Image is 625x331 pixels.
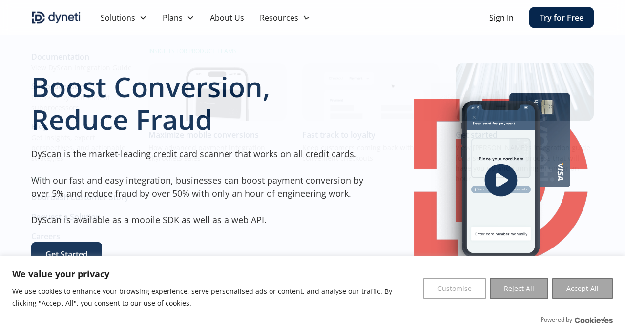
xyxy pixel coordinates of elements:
img: Image of a mobile Dyneti UI scanning a credit card [148,63,287,121]
p: How advanced payment integration skyrockets sales [148,143,287,163]
a: SubprocessorsDiscover DyScan's list of subprocessors [31,81,133,113]
a: Visit CookieYes website [575,317,613,323]
a: Image of a mobile Dyneti UI scanning a credit cardFast track to loyaltyKeep customers coming back... [302,60,440,167]
a: BlogGet insights, expert perspectives, and actionable strategies [31,121,133,163]
div: MORE [31,175,133,184]
div: Discover DyScan's list of subprocessors [31,92,133,113]
div: Plans [163,12,183,23]
a: Doordash Customer Story [31,191,133,203]
div: Fast track to loyalty [302,129,440,141]
p: We value your privacy [12,268,416,280]
button: Customise [423,278,486,299]
a: Get startedView [PERSON_NAME]’s integration guide for a seamless setup process that will have you... [456,60,594,187]
p: View [PERSON_NAME]’s integration guide for a seamless setup process that will have you up and run... [456,143,594,184]
div: Powered by [541,315,613,325]
div: Resources [260,12,298,23]
button: Accept All [552,278,613,299]
div: Maximize mobile conversions [148,129,287,141]
div: Solutions [101,12,135,23]
a: Careers [31,230,133,242]
div: Blog [31,121,133,132]
p: We use cookies to enhance your browsing experience, serve personalised ads or content, and analys... [12,286,416,309]
a: Image of a mobile Dyneti UI scanning a credit cardMaximize mobile conversionsHow advanced payment... [148,60,287,167]
a: Try for Free [529,7,594,28]
div: View DyScan Integration Guide [31,62,133,73]
div: Subprocessors [31,81,133,92]
div: Get started [456,129,594,141]
p: Keep customers coming back with convenient checkouts [302,143,440,163]
button: Reject All [490,278,548,299]
img: Image of a mobile Dyneti UI scanning a credit card [302,63,440,121]
a: DocumentationView DyScan Integration Guide [31,51,133,73]
div: Solutions [93,8,155,27]
div: INSIGHTS FOR PRODUCT TEAMS [148,47,594,56]
a: Sign In [489,12,514,23]
div: Documentation [31,51,133,62]
img: Dyneti indigo logo [31,10,81,25]
a: Request a Solution [31,211,133,223]
div: Get insights, expert perspectives, and actionable strategies [31,132,133,163]
div: Plans [155,8,202,27]
a: home [31,10,81,25]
